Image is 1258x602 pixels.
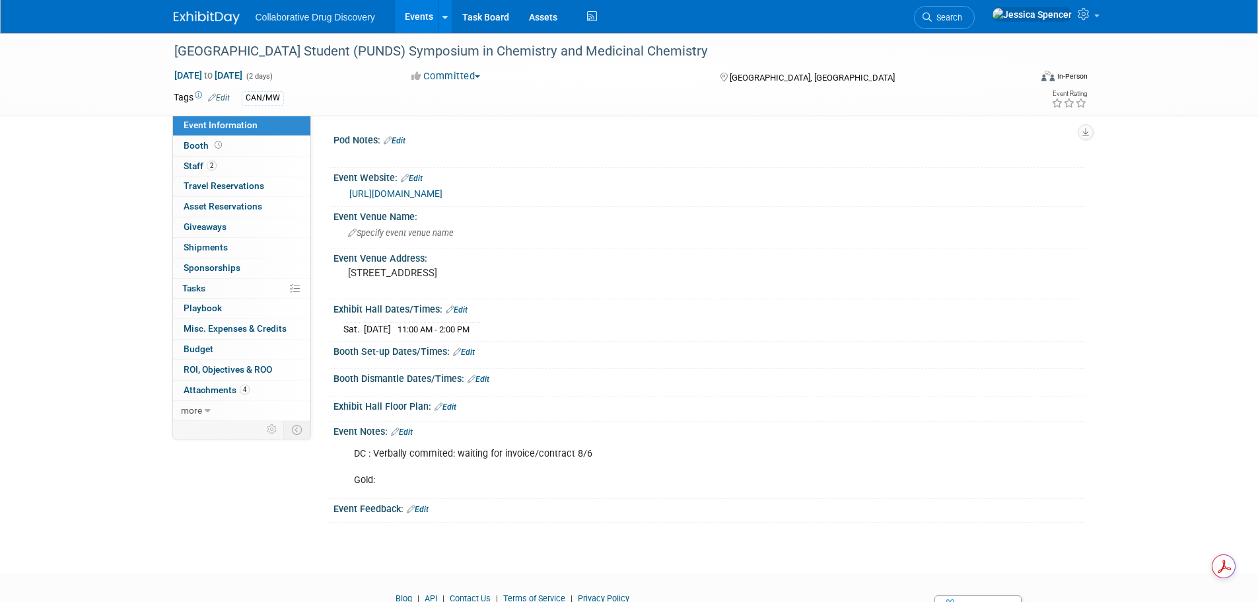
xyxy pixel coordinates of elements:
a: Edit [453,348,475,357]
div: Event Notes: [333,422,1085,439]
a: Edit [401,174,423,183]
a: Playbook [173,299,310,319]
span: (2 days) [245,72,273,81]
button: Committed [407,69,485,83]
pre: [STREET_ADDRESS] [348,267,632,279]
span: Budget [184,344,213,354]
span: Giveaways [184,221,227,232]
span: Booth [184,140,225,151]
a: ROI, Objectives & ROO [173,360,310,380]
span: Shipments [184,242,228,252]
span: 11:00 AM - 2:00 PM [398,324,470,334]
span: Event Information [184,120,258,130]
span: Collaborative Drug Discovery [256,12,375,22]
div: CAN/MW [242,91,284,105]
div: Booth Dismantle Dates/Times: [333,369,1085,386]
span: Booth not reserved yet [212,140,225,150]
div: Event Venue Address: [333,248,1085,265]
span: Misc. Expenses & Credits [184,323,287,334]
a: more [173,401,310,421]
span: Attachments [184,385,250,395]
span: ROI, Objectives & ROO [184,364,272,375]
span: Asset Reservations [184,201,262,211]
a: Budget [173,340,310,359]
span: Tasks [182,283,205,293]
div: [GEOGRAPHIC_DATA] Student (PUNDS) Symposium in Chemistry and Medicinal Chemistry [170,40,1010,63]
div: Pod Notes: [333,130,1085,147]
a: Edit [407,505,429,514]
span: [DATE] [DATE] [174,69,243,81]
span: Staff [184,161,217,171]
div: Event Rating [1051,91,1087,97]
span: Specify event venue name [348,228,454,238]
a: Sponsorships [173,258,310,278]
span: Playbook [184,303,222,313]
a: Event Information [173,116,310,135]
div: Event Website: [333,168,1085,185]
a: [URL][DOMAIN_NAME] [349,188,442,199]
div: DC : Verbally commited: waiting for invoice/contract 8/6 Gold: [345,441,940,494]
a: Edit [446,305,468,315]
div: Event Venue Name: [333,207,1085,223]
a: Booth [173,136,310,156]
td: [DATE] [364,322,391,336]
a: Asset Reservations [173,197,310,217]
a: Edit [208,93,230,102]
div: Event Feedback: [333,499,1085,516]
td: Sat. [343,322,364,336]
span: Sponsorships [184,262,240,273]
td: Toggle Event Tabs [283,421,310,438]
img: Jessica Spencer [992,7,1072,22]
span: 4 [240,385,250,395]
a: Tasks [173,279,310,299]
a: Staff2 [173,157,310,176]
a: Shipments [173,238,310,258]
div: Exhibit Hall Dates/Times: [333,299,1085,317]
span: Search [932,13,962,22]
a: Travel Reservations [173,176,310,196]
a: Edit [435,402,456,412]
a: Giveaways [173,217,310,237]
td: Tags [174,91,230,106]
span: [GEOGRAPHIC_DATA], [GEOGRAPHIC_DATA] [730,73,895,83]
span: more [181,405,202,416]
td: Personalize Event Tab Strip [261,421,284,438]
a: Edit [384,136,405,145]
a: Edit [391,428,413,437]
a: Misc. Expenses & Credits [173,319,310,339]
span: to [202,70,215,81]
div: In-Person [1057,71,1088,81]
span: 2 [207,161,217,170]
img: Format-Inperson.png [1041,71,1055,81]
div: Booth Set-up Dates/Times: [333,342,1085,359]
div: Event Format [952,69,1088,89]
img: ExhibitDay [174,11,240,24]
a: Edit [468,375,489,384]
span: Travel Reservations [184,180,264,191]
a: Search [914,6,975,29]
div: Exhibit Hall Floor Plan: [333,396,1085,414]
a: Attachments4 [173,381,310,400]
